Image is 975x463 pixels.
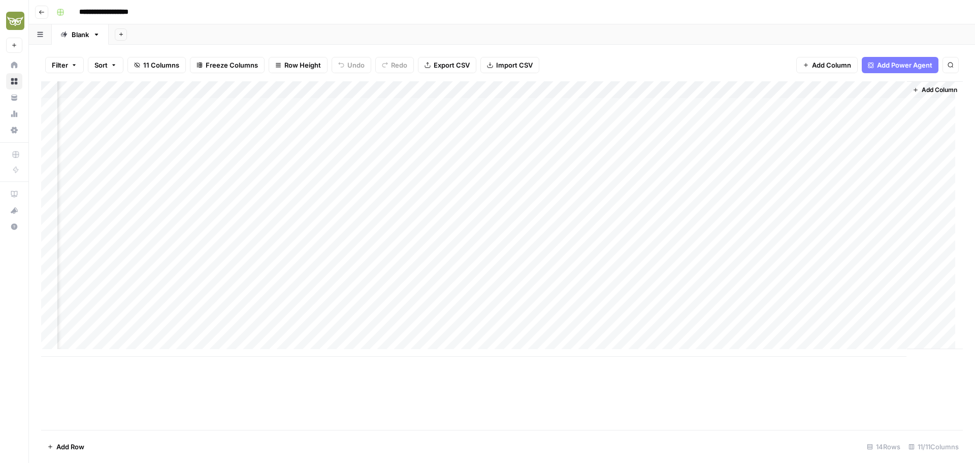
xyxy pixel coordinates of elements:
[434,60,470,70] span: Export CSV
[269,57,328,73] button: Row Height
[904,439,963,455] div: 11/11 Columns
[908,83,961,97] button: Add Column
[6,57,22,73] a: Home
[862,57,938,73] button: Add Power Agent
[6,106,22,122] a: Usage
[7,203,22,218] div: What's new?
[41,439,90,455] button: Add Row
[127,57,186,73] button: 11 Columns
[6,12,24,30] img: Evergreen Media Logo
[812,60,851,70] span: Add Column
[877,60,932,70] span: Add Power Agent
[6,73,22,89] a: Browse
[6,8,22,34] button: Workspace: Evergreen Media
[206,60,258,70] span: Freeze Columns
[88,57,123,73] button: Sort
[6,219,22,235] button: Help + Support
[6,202,22,219] button: What's new?
[863,439,904,455] div: 14 Rows
[418,57,476,73] button: Export CSV
[391,60,407,70] span: Redo
[6,89,22,106] a: Your Data
[52,60,68,70] span: Filter
[6,122,22,138] a: Settings
[284,60,321,70] span: Row Height
[922,85,957,95] span: Add Column
[56,442,84,452] span: Add Row
[796,57,858,73] button: Add Column
[52,24,109,45] a: Blank
[45,57,84,73] button: Filter
[375,57,414,73] button: Redo
[496,60,533,70] span: Import CSV
[347,60,365,70] span: Undo
[190,57,265,73] button: Freeze Columns
[72,29,89,40] div: Blank
[6,186,22,202] a: AirOps Academy
[143,60,179,70] span: 11 Columns
[480,57,539,73] button: Import CSV
[332,57,371,73] button: Undo
[94,60,108,70] span: Sort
